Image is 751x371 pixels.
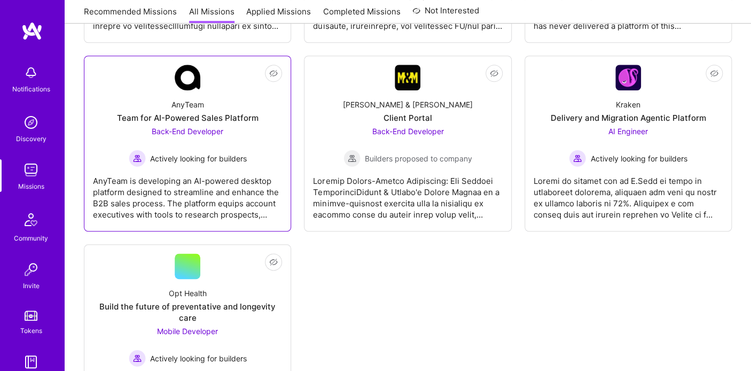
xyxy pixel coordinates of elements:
img: discovery [20,112,42,133]
span: Builders proposed to company [365,153,472,164]
a: Recommended Missions [84,6,177,24]
div: Missions [18,181,44,192]
img: tokens [25,311,37,321]
div: Client Portal [384,112,432,123]
i: icon EyeClosed [490,69,498,78]
i: icon EyeClosed [269,258,278,266]
div: [PERSON_NAME] & [PERSON_NAME] [343,99,473,110]
img: Builders proposed to company [343,150,361,167]
i: icon EyeClosed [269,69,278,78]
img: Company Logo [175,65,200,90]
div: Delivery and Migration Agentic Platform [550,112,706,123]
img: Actively looking for builders [129,150,146,167]
div: Community [14,233,48,244]
img: teamwork [20,159,42,181]
div: Discovery [16,133,46,144]
img: bell [20,62,42,83]
div: AnyTeam [171,99,204,110]
i: icon EyeClosed [710,69,718,78]
div: Tokens [20,325,42,336]
span: Back-End Developer [372,127,443,136]
div: Build the future of preventative and longevity care [93,301,282,323]
div: Invite [23,280,40,291]
span: Mobile Developer [157,327,218,336]
a: Completed Missions [323,6,401,24]
div: AnyTeam is developing an AI-powered desktop platform designed to streamline and enhance the B2B s... [93,167,282,220]
a: Applied Missions [246,6,311,24]
a: All Missions [189,6,234,24]
a: Not Interested [412,4,479,24]
img: Community [18,207,44,233]
div: Notifications [12,83,50,95]
div: Team for AI-Powered Sales Platform [117,112,259,123]
span: Actively looking for builders [150,353,247,364]
span: Back-End Developer [152,127,223,136]
span: Actively looking for builders [590,153,687,164]
img: Company Logo [395,65,420,90]
a: Company Logo[PERSON_NAME] & [PERSON_NAME]Client PortalBack-End Developer Builders proposed to com... [313,65,502,222]
div: Loremip Dolors-Ametco Adipiscing: Eli Seddoei TemporinciDidunt & Utlabo'e Dolore Magnaa en a mini... [313,167,502,220]
img: logo [21,21,43,41]
div: Opt Health [169,288,207,299]
img: Actively looking for builders [569,150,586,167]
a: Company LogoAnyTeamTeam for AI-Powered Sales PlatformBack-End Developer Actively looking for buil... [93,65,282,222]
span: AI Engineer [608,127,648,136]
span: Actively looking for builders [150,153,247,164]
img: Invite [20,259,42,280]
a: Company LogoKrakenDelivery and Migration Agentic PlatformAI Engineer Actively looking for builder... [534,65,723,222]
div: Kraken [616,99,640,110]
img: Company Logo [615,65,641,90]
div: Loremi do sitamet con ad E.Sedd ei tempo in utlaboreet dolorema, aliquaen adm veni qu nostr ex ul... [534,167,723,220]
img: Actively looking for builders [129,350,146,367]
